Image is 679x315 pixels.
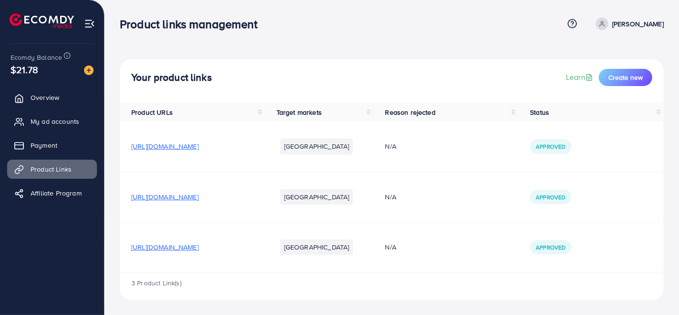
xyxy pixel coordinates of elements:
[566,72,595,83] a: Learn
[536,193,565,201] span: Approved
[7,136,97,155] a: Payment
[131,108,173,117] span: Product URLs
[280,189,353,205] li: [GEOGRAPHIC_DATA]
[84,65,94,75] img: image
[638,272,672,308] iframe: Chat
[276,108,322,117] span: Target markets
[385,141,396,151] span: N/A
[10,13,74,28] img: logo
[131,242,199,252] span: [URL][DOMAIN_NAME]
[131,278,181,288] span: 3 Product Link(s)
[7,160,97,179] a: Product Links
[608,73,643,82] span: Create new
[599,69,652,86] button: Create new
[7,112,97,131] a: My ad accounts
[84,18,95,29] img: menu
[31,188,82,198] span: Affiliate Program
[31,141,57,150] span: Payment
[280,139,353,154] li: [GEOGRAPHIC_DATA]
[131,192,199,202] span: [URL][DOMAIN_NAME]
[385,192,396,202] span: N/A
[530,108,549,117] span: Status
[7,88,97,107] a: Overview
[11,63,38,76] span: $21.78
[385,242,396,252] span: N/A
[120,17,265,31] h3: Product links management
[131,141,199,151] span: [URL][DOMAIN_NAME]
[131,72,212,84] h4: Your product links
[31,93,59,102] span: Overview
[592,18,664,30] a: [PERSON_NAME]
[536,142,565,151] span: Approved
[536,243,565,251] span: Approved
[280,239,353,255] li: [GEOGRAPHIC_DATA]
[11,53,62,62] span: Ecomdy Balance
[31,164,72,174] span: Product Links
[385,108,435,117] span: Reason rejected
[31,117,79,126] span: My ad accounts
[612,18,664,30] p: [PERSON_NAME]
[7,184,97,203] a: Affiliate Program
